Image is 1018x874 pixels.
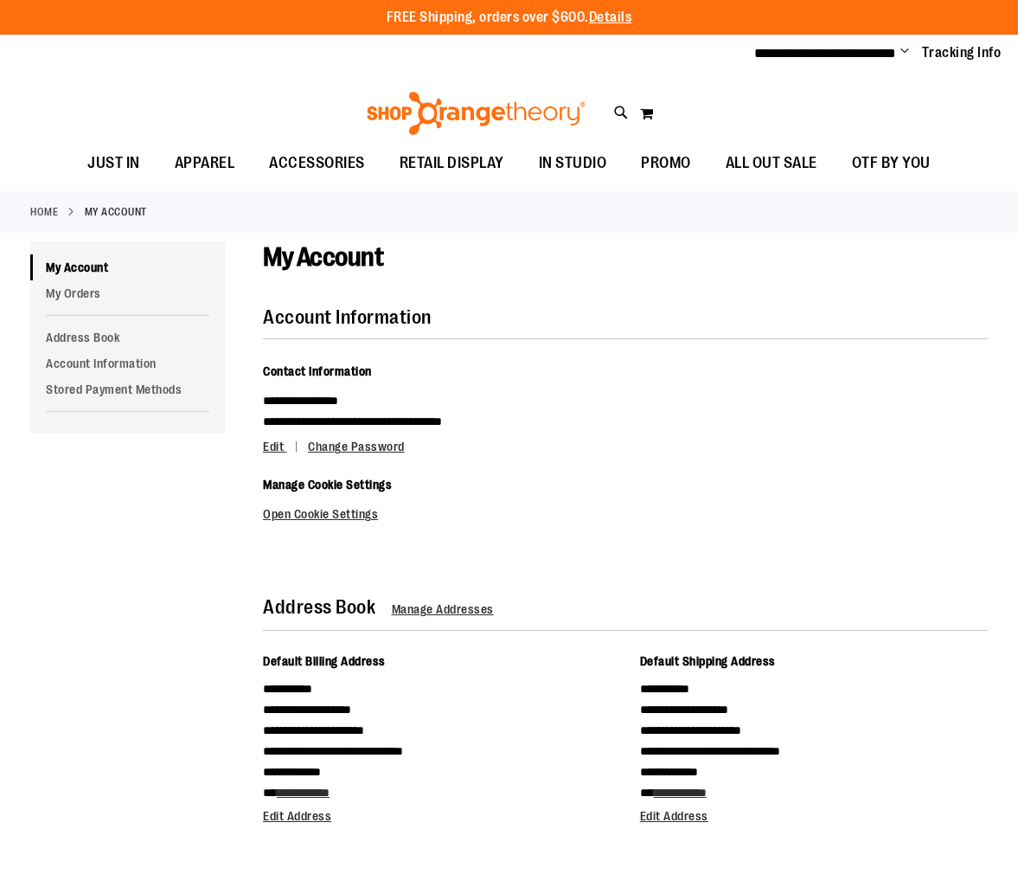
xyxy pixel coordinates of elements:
[589,10,632,25] a: Details
[30,280,225,306] a: My Orders
[87,144,140,183] span: JUST IN
[640,654,776,668] span: Default Shipping Address
[263,596,375,618] strong: Address Book
[30,254,225,280] a: My Account
[30,350,225,376] a: Account Information
[387,8,632,28] p: FREE Shipping, orders over $600.
[392,602,494,616] a: Manage Addresses
[263,440,284,453] span: Edit
[263,478,392,492] span: Manage Cookie Settings
[364,92,588,135] img: Shop Orangetheory
[30,204,58,220] a: Home
[263,242,383,272] span: My Account
[85,204,147,220] strong: My Account
[269,144,365,183] span: ACCESSORIES
[175,144,235,183] span: APPAREL
[308,440,405,453] a: Change Password
[263,306,432,328] strong: Account Information
[726,144,817,183] span: ALL OUT SALE
[263,654,386,668] span: Default Billing Address
[263,809,331,823] a: Edit Address
[263,440,305,453] a: Edit
[641,144,691,183] span: PROMO
[30,376,225,402] a: Stored Payment Methods
[640,809,708,823] a: Edit Address
[400,144,504,183] span: RETAIL DISPLAY
[263,364,372,378] span: Contact Information
[922,43,1002,62] a: Tracking Info
[30,325,225,350] a: Address Book
[900,44,909,61] button: Account menu
[852,144,931,183] span: OTF BY YOU
[539,144,607,183] span: IN STUDIO
[263,507,378,521] a: Open Cookie Settings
